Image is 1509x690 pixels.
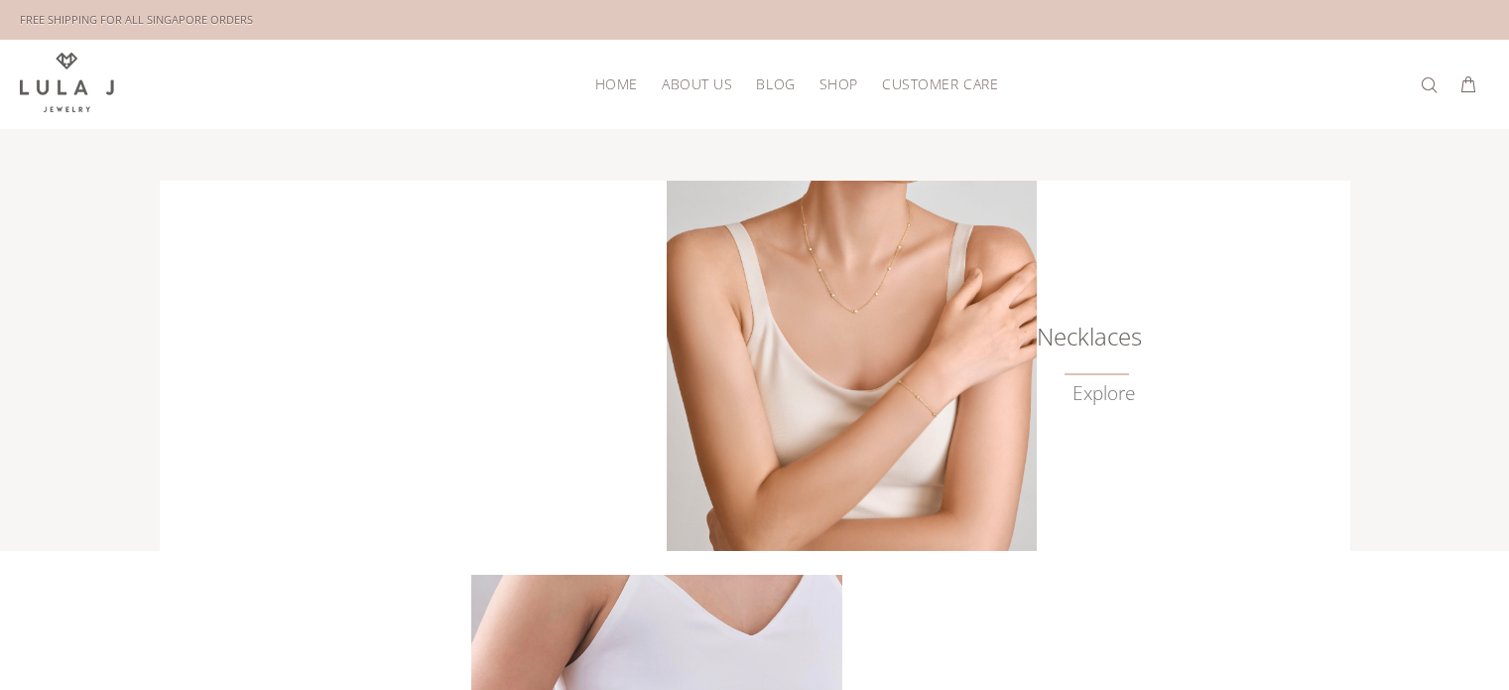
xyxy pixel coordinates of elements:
[882,76,998,91] span: Customer Care
[1036,327,1135,346] h6: Necklaces
[744,69,807,99] a: Blog
[583,69,650,99] a: HOME
[667,181,1037,551] img: Lula J Gold Necklaces Collection
[662,76,732,91] span: About Us
[819,76,858,91] span: Shop
[808,69,870,99] a: Shop
[20,9,253,31] div: FREE SHIPPING FOR ALL SINGAPORE ORDERS
[650,69,744,99] a: About Us
[595,76,638,91] span: HOME
[870,69,998,99] a: Customer Care
[756,76,795,91] span: Blog
[1072,382,1135,405] a: Explore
